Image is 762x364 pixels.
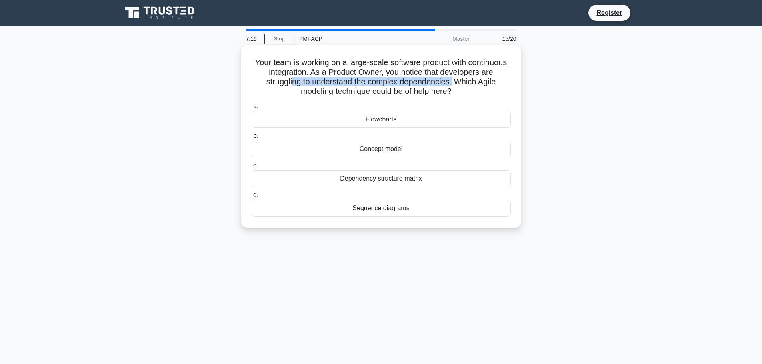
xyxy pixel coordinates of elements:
[253,132,258,139] span: b.
[241,31,264,47] div: 7:19
[592,8,627,18] a: Register
[474,31,521,47] div: 15/20
[252,111,511,128] div: Flowcharts
[251,58,512,97] h5: Your team is working on a large-scale software product with continuous integration. As a Product ...
[404,31,474,47] div: Master
[252,200,511,217] div: Sequence diagrams
[252,170,511,187] div: Dependency structure matrix
[294,31,404,47] div: PMI-ACP
[264,34,294,44] a: Stop
[253,103,258,109] span: a.
[253,162,258,169] span: c.
[252,141,511,157] div: Concept model
[253,191,258,198] span: d.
